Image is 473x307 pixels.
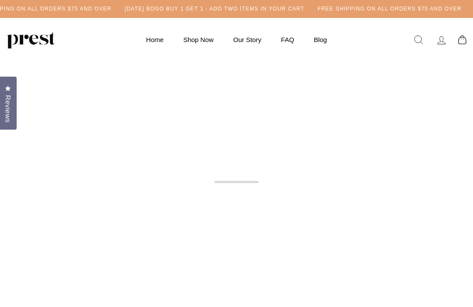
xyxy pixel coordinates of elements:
a: Home [138,31,173,48]
h5: [DATE] BOGO BUY 1 GET 1 - ADD TWO ITEMS IN YOUR CART [124,5,304,13]
a: Blog [305,31,335,48]
a: FAQ [272,31,303,48]
span: Reviews [2,95,14,123]
ul: Primary [138,31,336,48]
img: PREST ORGANICS [7,31,55,49]
a: Our Story [225,31,270,48]
h5: Free Shipping on all orders $75 and over [318,5,462,13]
a: Shop Now [174,31,222,48]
